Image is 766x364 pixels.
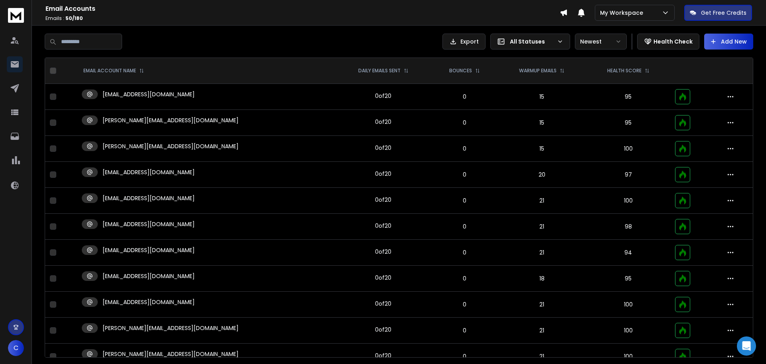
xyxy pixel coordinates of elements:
[600,9,646,17] p: My Workspace
[436,274,493,282] p: 0
[436,249,493,257] p: 0
[375,300,391,308] div: 0 of 20
[375,222,391,230] div: 0 of 20
[498,240,586,266] td: 21
[436,326,493,334] p: 0
[498,318,586,344] td: 21
[45,15,560,22] p: Emails :
[449,68,472,74] p: BOUNCES
[83,68,144,74] div: EMAIL ACCOUNT NAME
[498,214,586,240] td: 21
[103,350,239,358] p: [PERSON_NAME][EMAIL_ADDRESS][DOMAIN_NAME]
[519,68,557,74] p: WARMUP EMAILS
[498,292,586,318] td: 21
[498,188,586,214] td: 21
[375,118,391,126] div: 0 of 20
[498,136,586,162] td: 15
[375,326,391,334] div: 0 of 20
[607,68,642,74] p: HEALTH SCORE
[103,90,195,98] p: [EMAIL_ADDRESS][DOMAIN_NAME]
[375,248,391,256] div: 0 of 20
[498,110,586,136] td: 15
[436,197,493,205] p: 0
[8,340,24,356] button: C
[436,223,493,231] p: 0
[436,171,493,179] p: 0
[684,5,752,21] button: Get Free Credits
[510,38,554,46] p: All Statuses
[586,266,670,292] td: 95
[442,34,486,50] button: Export
[637,34,699,50] button: Health Check
[586,318,670,344] td: 100
[103,168,195,176] p: [EMAIL_ADDRESS][DOMAIN_NAME]
[737,336,756,356] div: Open Intercom Messenger
[498,266,586,292] td: 18
[498,162,586,188] td: 20
[586,240,670,266] td: 94
[436,145,493,153] p: 0
[103,246,195,254] p: [EMAIL_ADDRESS][DOMAIN_NAME]
[436,300,493,308] p: 0
[586,214,670,240] td: 98
[586,292,670,318] td: 100
[103,298,195,306] p: [EMAIL_ADDRESS][DOMAIN_NAME]
[45,4,560,14] h1: Email Accounts
[498,84,586,110] td: 15
[8,8,24,23] img: logo
[586,84,670,110] td: 95
[436,352,493,360] p: 0
[375,352,391,360] div: 0 of 20
[375,144,391,152] div: 0 of 20
[436,93,493,101] p: 0
[375,274,391,282] div: 0 of 20
[103,116,239,124] p: [PERSON_NAME][EMAIL_ADDRESS][DOMAIN_NAME]
[103,142,239,150] p: [PERSON_NAME][EMAIL_ADDRESS][DOMAIN_NAME]
[103,324,239,332] p: [PERSON_NAME][EMAIL_ADDRESS][DOMAIN_NAME]
[358,68,401,74] p: DAILY EMAILS SENT
[375,196,391,204] div: 0 of 20
[375,92,391,100] div: 0 of 20
[701,9,746,17] p: Get Free Credits
[586,110,670,136] td: 95
[375,170,391,178] div: 0 of 20
[704,34,753,50] button: Add New
[653,38,693,46] p: Health Check
[103,194,195,202] p: [EMAIL_ADDRESS][DOMAIN_NAME]
[65,15,83,22] span: 50 / 180
[586,162,670,188] td: 97
[436,119,493,127] p: 0
[586,188,670,214] td: 100
[586,136,670,162] td: 100
[103,272,195,280] p: [EMAIL_ADDRESS][DOMAIN_NAME]
[575,34,627,50] button: Newest
[103,220,195,228] p: [EMAIL_ADDRESS][DOMAIN_NAME]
